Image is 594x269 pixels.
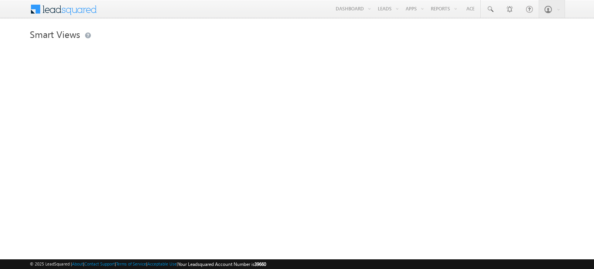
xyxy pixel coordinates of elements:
[178,261,266,267] span: Your Leadsquared Account Number is
[72,261,83,266] a: About
[84,261,115,266] a: Contact Support
[116,261,146,266] a: Terms of Service
[30,28,80,40] span: Smart Views
[147,261,177,266] a: Acceptable Use
[30,260,266,268] span: © 2025 LeadSquared | | | | |
[254,261,266,267] span: 39660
